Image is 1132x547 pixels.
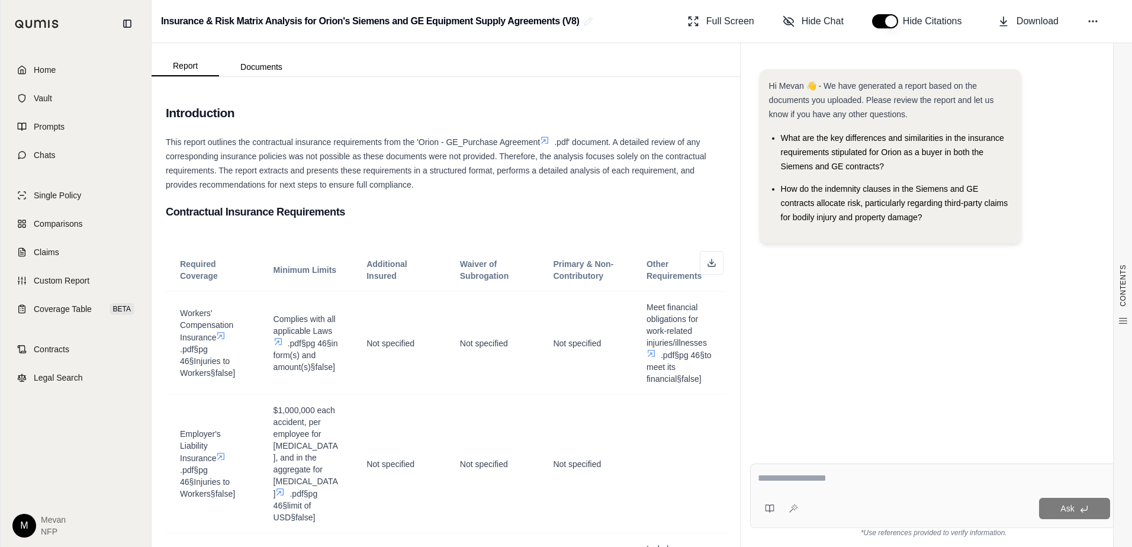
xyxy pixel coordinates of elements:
[8,85,144,111] a: Vault
[118,14,137,33] button: Collapse sidebar
[366,259,407,281] span: Additional Insured
[34,149,56,161] span: Chats
[802,14,844,28] span: Hide Chat
[41,514,66,526] span: Mevan
[460,339,508,348] span: Not specified
[553,259,613,281] span: Primary & Non-Contributory
[647,350,712,384] span: .pdf§pg 46§to meet its financial§false]
[166,201,726,223] h3: Contractual Insurance Requirements
[180,308,233,342] span: Workers' Compensation Insurance
[41,526,66,538] span: NFP
[274,339,338,372] span: .pdf§pg 46§in form(s) and amount(s)§false]
[460,259,509,281] span: Waiver of Subrogation
[993,9,1063,33] button: Download
[700,251,723,275] button: Download as Excel
[8,182,144,208] a: Single Policy
[274,314,336,336] span: Complies with all applicable Laws
[166,137,540,147] span: This report outlines the contractual insurance requirements from the 'Orion - GE_Purchase Agreement
[219,57,304,76] button: Documents
[34,92,52,104] span: Vault
[34,303,92,315] span: Coverage Table
[34,246,59,258] span: Claims
[180,465,235,498] span: .pdf§pg 46§Injuries to Workers§false]
[1118,265,1128,307] span: CONTENTS
[769,81,994,119] span: Hi Mevan 👋 - We have generated a report based on the documents you uploaded. Please review the re...
[110,303,134,315] span: BETA
[8,142,144,168] a: Chats
[15,20,59,28] img: Qumis Logo
[34,121,65,133] span: Prompts
[781,184,1008,222] span: How do the indemnity clauses in the Siemens and GE contracts allocate risk, particularly regardin...
[274,489,318,522] span: .pdf§pg 46§limit of USD§false]
[1017,14,1059,28] span: Download
[706,14,754,28] span: Full Screen
[34,275,89,287] span: Custom Report
[8,336,144,362] a: Contracts
[8,239,144,265] a: Claims
[1060,504,1074,513] span: Ask
[460,459,508,469] span: Not specified
[750,528,1118,538] div: *Use references provided to verify information.
[34,189,81,201] span: Single Policy
[366,459,414,469] span: Not specified
[553,459,601,469] span: Not specified
[8,57,144,83] a: Home
[1039,498,1110,519] button: Ask
[781,133,1004,171] span: What are the key differences and similarities in the insurance requirements stipulated for Orion ...
[8,114,144,140] a: Prompts
[903,14,969,28] span: Hide Citations
[34,218,82,230] span: Comparisons
[34,343,69,355] span: Contracts
[274,406,338,498] span: $1,000,000 each accident, per employee for [MEDICAL_DATA], and in the aggregate for [MEDICAL_DATA]
[166,101,726,126] h2: Introduction
[8,296,144,322] a: Coverage TableBETA
[683,9,759,33] button: Full Screen
[778,9,848,33] button: Hide Chat
[180,345,235,378] span: .pdf§pg 46§Injuries to Workers§false]
[647,259,702,281] span: Other Requirements
[274,265,337,275] span: Minimum Limits
[553,339,601,348] span: Not specified
[34,64,56,76] span: Home
[8,211,144,237] a: Comparisons
[8,365,144,391] a: Legal Search
[34,372,83,384] span: Legal Search
[12,514,36,538] div: M
[180,429,221,463] span: Employer's Liability Insurance
[366,339,414,348] span: Not specified
[8,268,144,294] a: Custom Report
[152,56,219,76] button: Report
[647,303,707,347] span: Meet financial obligations for work-related injuries/illnesses
[161,11,579,32] h2: Insurance & Risk Matrix Analysis for Orion's Siemens and GE Equipment Supply Agreements (V8)
[180,259,218,281] span: Required Coverage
